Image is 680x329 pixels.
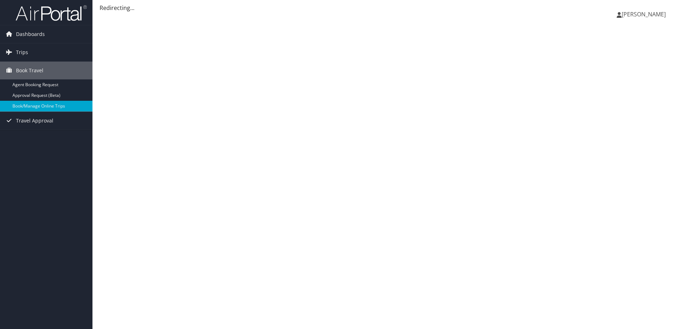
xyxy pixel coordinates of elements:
[100,4,673,12] div: Redirecting...
[16,112,53,130] span: Travel Approval
[622,10,666,18] span: [PERSON_NAME]
[16,62,43,79] span: Book Travel
[617,4,673,25] a: [PERSON_NAME]
[16,43,28,61] span: Trips
[16,25,45,43] span: Dashboards
[16,5,87,21] img: airportal-logo.png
